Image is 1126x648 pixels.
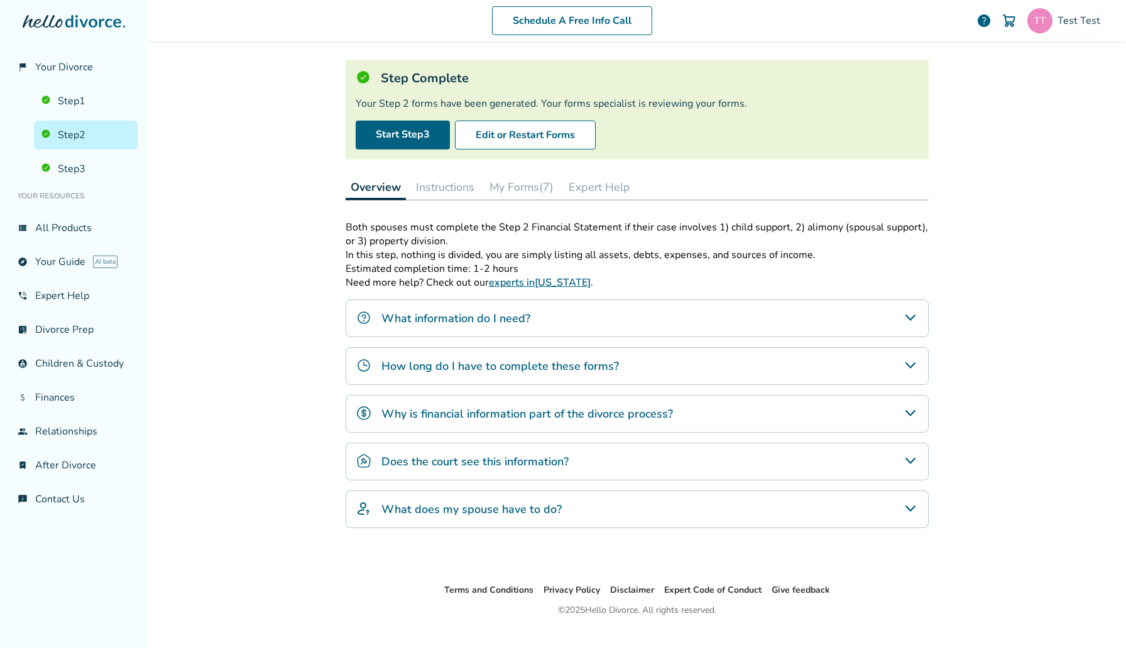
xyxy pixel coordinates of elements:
[18,460,28,470] span: bookmark_check
[18,426,28,436] span: group
[484,175,559,200] button: My Forms(7)
[10,349,138,378] a: account_childChildren & Custody
[346,262,929,276] p: Estimated completion time: 1-2 hours
[18,359,28,369] span: account_child
[18,494,28,504] span: chat_info
[381,453,569,470] h4: Does the court see this information?
[558,603,716,618] div: © 2025 Hello Divorce. All rights reserved.
[356,453,371,468] img: Does the court see this information?
[492,6,652,35] a: Schedule A Free Info Call
[93,256,118,268] span: AI beta
[976,13,992,28] a: help
[489,276,591,289] a: experts in[US_STATE]
[10,383,138,412] a: attach_moneyFinances
[610,583,654,598] li: Disclaimer
[1002,13,1017,28] img: Cart
[356,358,371,373] img: How long do I have to complete these forms?
[444,584,533,596] a: Terms and Conditions
[346,300,929,337] div: What information do I need?
[1063,588,1126,648] iframe: Chat Widget
[346,248,929,262] p: In this step, nothing is divided, you are simply listing all assets, debts, expenses, and sources...
[18,392,28,402] span: attach_money
[346,220,929,248] p: Both spouses must complete the Step 2 Financial Statement if their case involves 1) child support...
[35,60,93,74] span: Your Divorce
[346,347,929,385] div: How long do I have to complete these forms?
[356,97,919,111] div: Your Step 2 forms have been generated. Your forms specialist is reviewing your forms.
[34,154,138,183] a: Step3
[381,358,619,374] h4: How long do I have to complete these forms?
[346,443,929,480] div: Does the court see this information?
[10,53,138,82] a: flag_2Your Divorce
[664,584,762,596] a: Expert Code of Conduct
[18,62,28,72] span: flag_2
[381,501,562,517] h4: What does my spouse have to do?
[381,406,673,422] h4: Why is financial information part of the divorce process?
[10,281,138,310] a: phone_in_talkExpert Help
[381,310,530,327] h4: What information do I need?
[18,291,28,301] span: phone_in_talk
[356,501,371,516] img: What does my spouse have to do?
[346,490,929,528] div: What does my spouse have to do?
[10,417,138,446] a: groupRelationships
[356,310,371,325] img: What information do I need?
[346,395,929,433] div: Why is financial information part of the divorce process?
[381,70,469,87] h5: Step Complete
[34,121,138,149] a: Step2
[346,175,406,200] button: Overview
[564,175,635,200] button: Expert Help
[10,183,138,208] li: Your Resources
[18,325,28,335] span: list_alt_check
[10,451,138,480] a: bookmark_checkAfter Divorce
[10,213,138,242] a: view_listAll Products
[10,485,138,514] a: chat_infoContact Us
[18,257,28,267] span: explore
[18,223,28,233] span: view_list
[1027,8,1052,33] img: sephiroth.jedidiah@freedrops.org
[356,406,371,421] img: Why is financial information part of the divorce process?
[346,276,929,289] p: Need more help? Check out our .
[10,247,138,276] a: exploreYour GuideAI beta
[10,315,138,344] a: list_alt_checkDivorce Prep
[772,583,830,598] li: Give feedback
[356,121,450,149] a: Start Step3
[34,87,138,116] a: Step1
[411,175,479,200] button: Instructions
[544,584,600,596] a: Privacy Policy
[455,121,596,149] button: Edit or Restart Forms
[1058,14,1105,28] span: Test Test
